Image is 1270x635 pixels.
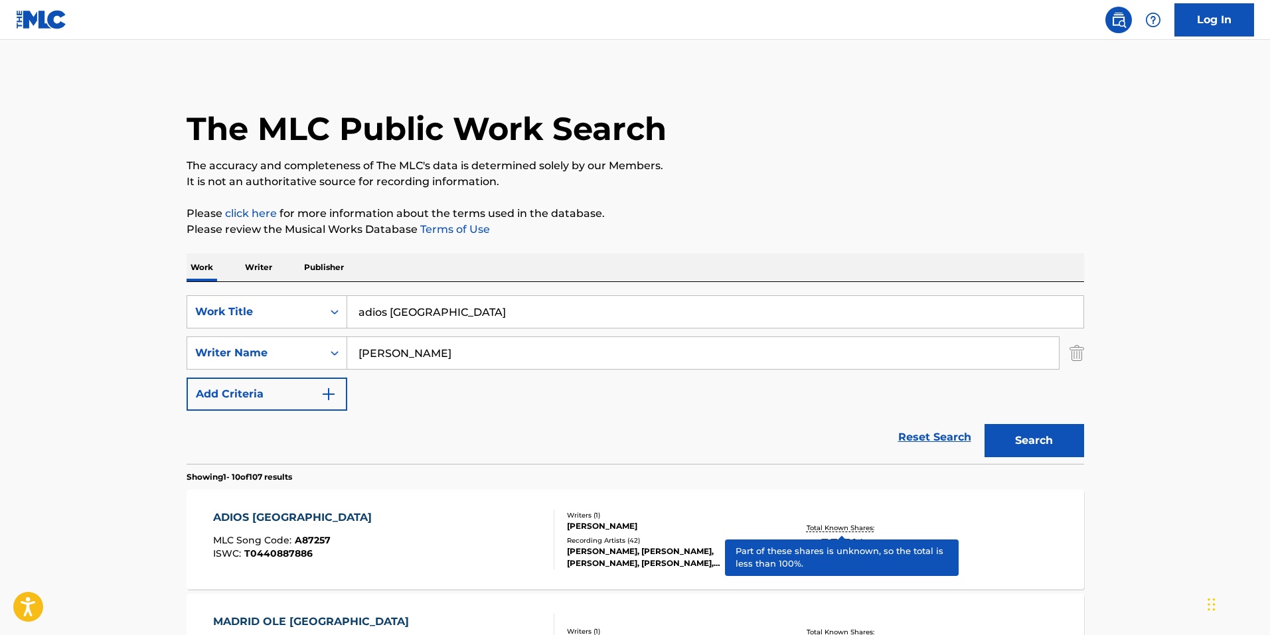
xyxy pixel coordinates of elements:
[321,386,337,402] img: 9d2ae6d4665cec9f34b9.svg
[1111,12,1127,28] img: search
[195,304,315,320] div: Work Title
[1174,3,1254,36] a: Log In
[295,534,331,546] span: A87257
[807,523,878,533] p: Total Known Shares:
[16,10,67,29] img: MLC Logo
[213,614,416,630] div: MADRID OLE [GEOGRAPHIC_DATA]
[1140,7,1166,33] div: Help
[187,109,667,149] h1: The MLC Public Work Search
[213,510,378,526] div: ADIOS [GEOGRAPHIC_DATA]
[567,520,767,532] div: [PERSON_NAME]
[418,223,490,236] a: Terms of Use
[187,378,347,411] button: Add Criteria
[567,535,767,545] div: Recording Artists ( 42 )
[187,471,292,483] p: Showing 1 - 10 of 107 results
[1204,571,1270,635] iframe: Chat Widget
[820,533,864,557] span: 55.5 %
[241,253,276,281] p: Writer
[1145,12,1161,28] img: help
[1105,7,1132,33] a: Public Search
[1208,585,1216,624] div: Drag
[567,545,767,569] div: [PERSON_NAME], [PERSON_NAME], [PERSON_NAME], [PERSON_NAME], [PERSON_NAME]
[187,490,1084,589] a: ADIOS [GEOGRAPHIC_DATA]MLC Song Code:A87257ISWC:T0440887886Writers (1)[PERSON_NAME]Recording Arti...
[187,295,1084,464] form: Search Form
[187,253,217,281] p: Work
[213,534,295,546] span: MLC Song Code :
[300,253,348,281] p: Publisher
[225,207,277,220] a: click here
[567,510,767,520] div: Writers ( 1 )
[187,158,1084,174] p: The accuracy and completeness of The MLC's data is determined solely by our Members.
[187,206,1084,222] p: Please for more information about the terms used in the database.
[195,345,315,361] div: Writer Name
[187,174,1084,190] p: It is not an authoritative source for recording information.
[187,222,1084,238] p: Please review the Musical Works Database
[1070,336,1084,370] img: Delete Criterion
[213,547,244,559] span: ISWC :
[985,424,1084,457] button: Search
[892,423,978,452] a: Reset Search
[244,547,313,559] span: T0440887886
